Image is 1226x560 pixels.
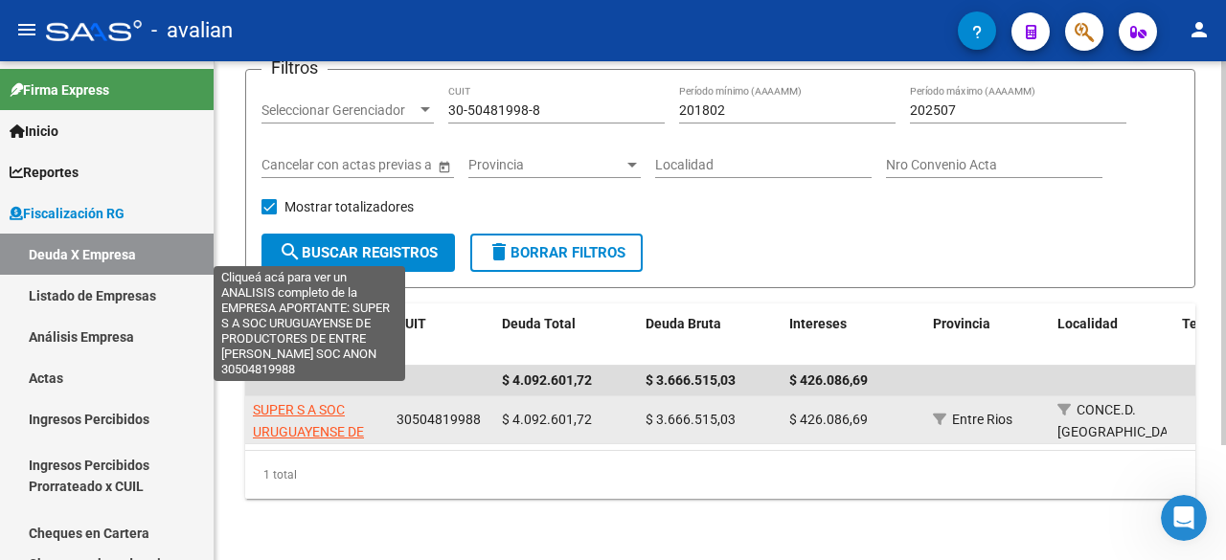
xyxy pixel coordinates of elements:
span: Firma Express [10,79,109,101]
span: Razón Social [253,316,332,331]
span: CUIT [397,316,426,331]
h3: Filtros [261,55,328,81]
span: Intereses [789,316,847,331]
span: $ 4.092.601,72 [502,372,592,388]
span: Provincia [468,157,624,173]
mat-icon: menu [15,18,38,41]
iframe: Intercom live chat [1161,495,1207,541]
span: Entre Rios [952,412,1012,427]
datatable-header-cell: Localidad [1050,303,1174,367]
span: Inicio [10,121,58,142]
mat-icon: delete [488,240,511,263]
span: Deuda Total [502,316,576,331]
span: $ 426.086,69 [789,412,868,427]
button: Borrar Filtros [470,234,643,272]
span: Borrar Filtros [488,244,625,261]
span: Provincia [933,316,990,331]
datatable-header-cell: Razón Social [245,303,389,367]
span: Mostrar totalizadores [284,195,414,218]
datatable-header-cell: Deuda Bruta [638,303,782,367]
button: Open calendar [434,156,454,176]
span: CONCE.D.[GEOGRAPHIC_DATA] [1057,402,1187,439]
span: Deuda Bruta [646,316,721,331]
span: 30504819988 [397,412,481,427]
span: $ 4.092.601,72 [502,412,592,427]
span: $ 3.666.515,03 [646,372,736,388]
span: $ 426.086,69 [789,372,868,388]
button: Buscar Registros [261,234,455,272]
span: Reportes [10,162,79,183]
span: Fiscalización RG [10,203,125,224]
span: Seleccionar Gerenciador [261,102,417,119]
datatable-header-cell: CUIT [389,303,494,367]
datatable-header-cell: Deuda Total [494,303,638,367]
mat-icon: search [279,240,302,263]
div: 1 total [245,451,1195,499]
datatable-header-cell: Provincia [925,303,1050,367]
mat-icon: person [1188,18,1211,41]
span: Buscar Registros [279,244,438,261]
span: - avalian [151,10,233,52]
span: $ 3.666.515,03 [646,412,736,427]
span: Localidad [1057,316,1118,331]
span: SUPER S A SOC URUGUAYENSE DE PRODUCTORES DE ENTRE [PERSON_NAME] SOC ANON [253,402,366,526]
datatable-header-cell: Intereses [782,303,925,367]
